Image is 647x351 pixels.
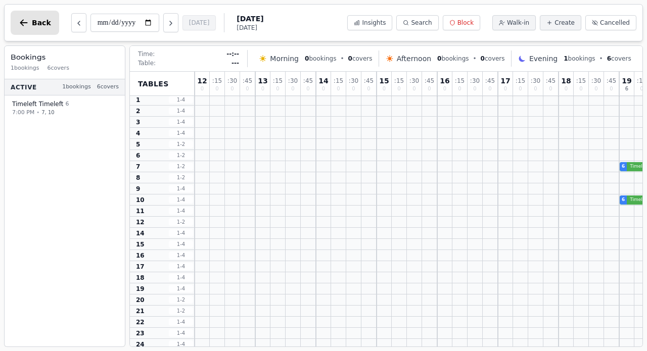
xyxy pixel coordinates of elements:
span: 1 bookings [62,83,91,91]
span: 17 [500,77,510,84]
span: 6 [622,196,625,204]
span: 21 [136,307,145,315]
span: 6 covers [48,64,69,73]
span: bookings [305,55,336,63]
button: Create [540,15,581,30]
span: 0 [519,86,522,91]
button: [DATE] [182,15,216,30]
span: 4 [136,129,140,137]
span: 18 [136,274,145,282]
span: covers [348,55,373,63]
span: Time: [138,50,155,58]
span: 23 [136,329,145,337]
span: 0 [397,86,400,91]
span: 0 [534,86,537,91]
span: Cancelled [600,19,630,27]
button: Timeleft Timeleft67:00 PM•7, 10 [7,96,123,120]
span: 1 - 4 [169,285,193,292]
span: 0 [261,86,264,91]
span: 1 - 4 [169,329,193,337]
span: 1 - 4 [169,196,193,204]
span: 1 - 4 [169,96,193,104]
span: 1 [136,96,140,104]
span: 10 [136,196,145,204]
span: 12 [136,218,145,226]
span: 1 - 4 [169,274,193,281]
span: 18 [561,77,571,84]
span: 1 - 4 [169,129,193,137]
span: 14 [136,229,145,237]
span: 6 [625,86,628,91]
button: Walk-in [492,15,536,30]
span: : 30 [531,78,540,84]
span: 22 [136,318,145,326]
span: 0 [549,86,552,91]
span: 0 [337,86,340,91]
span: 0 [246,86,249,91]
span: 1 - 2 [169,218,193,226]
span: : 30 [349,78,358,84]
span: • [599,55,603,63]
span: 6 [65,100,69,109]
span: 0 [215,86,218,91]
button: Search [396,15,438,30]
span: : 15 [455,78,465,84]
span: 0 [504,86,507,91]
span: : 45 [607,78,616,84]
span: covers [481,55,505,63]
span: Afternoon [397,54,431,64]
span: : 45 [425,78,434,84]
span: 1 - 4 [169,240,193,248]
span: : 45 [303,78,313,84]
span: 1 - 4 [169,263,193,270]
span: 1 - 4 [169,107,193,115]
span: bookings [564,55,595,63]
span: 0 [579,86,582,91]
span: 1 - 2 [169,307,193,315]
span: Active [11,83,37,91]
span: --:-- [226,50,239,58]
span: 0 [306,86,309,91]
span: : 45 [485,78,495,84]
span: 1 - 4 [169,207,193,215]
span: Create [554,19,575,27]
span: : 30 [288,78,298,84]
span: : 30 [470,78,480,84]
span: 9 [136,185,140,193]
span: --- [232,59,239,67]
span: 0 [352,86,355,91]
span: 7:00 PM [12,108,34,117]
span: 0 [640,86,643,91]
span: 0 [276,86,279,91]
span: 1 - 2 [169,174,193,181]
span: : 15 [516,78,525,84]
button: Next day [163,13,178,32]
span: 1 - 2 [169,152,193,159]
span: : 15 [576,78,586,84]
span: : 45 [243,78,252,84]
span: 20 [136,296,145,304]
span: Table: [138,59,156,67]
span: 1 - 4 [169,340,193,348]
span: 0 [437,55,441,62]
span: 0 [201,86,204,91]
span: 0 [367,86,370,91]
span: 7 [136,163,140,171]
span: : 15 [334,78,343,84]
span: 1 - 2 [169,296,193,304]
span: 0 [610,86,613,91]
span: 3 [136,118,140,126]
span: 0 [348,55,352,62]
span: 7, 10 [41,109,54,116]
span: : 15 [637,78,646,84]
button: Back [11,11,59,35]
button: Cancelled [585,15,636,30]
span: 1 - 2 [169,140,193,148]
span: 16 [136,252,145,260]
span: : 15 [394,78,404,84]
span: 1 - 4 [169,229,193,237]
span: • [473,55,477,63]
span: 1 bookings [11,64,39,73]
span: 11 [136,207,145,215]
span: 0 [383,86,386,91]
